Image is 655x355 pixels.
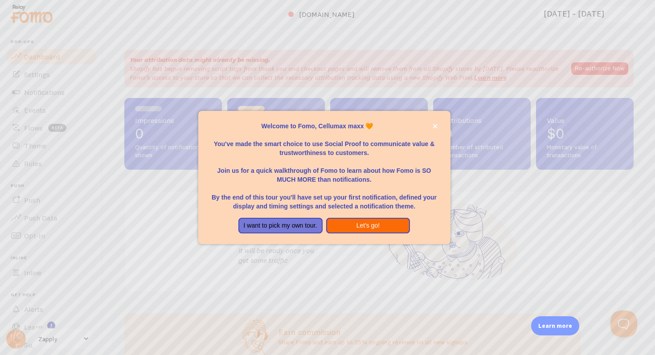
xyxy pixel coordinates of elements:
p: You've made the smart choice to use Social Proof to communicate value & trustworthiness to custom... [209,131,440,157]
p: Join us for a quick walkthrough of Fomo to learn about how Fomo is SO MUCH MORE than notifications. [209,157,440,184]
button: Let's go! [326,218,410,234]
button: close, [430,122,440,131]
p: Learn more [538,322,572,330]
p: By the end of this tour you'll have set up your first notification, defined your display and timi... [209,184,440,211]
div: Learn more [531,316,579,335]
button: I want to pick my own tour. [238,218,323,234]
div: Welcome to Fomo, Cellumax maxx 🧡You&amp;#39;ve made the smart choice to use Social Proof to commu... [198,111,450,245]
p: Welcome to Fomo, Cellumax maxx 🧡 [209,122,440,131]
